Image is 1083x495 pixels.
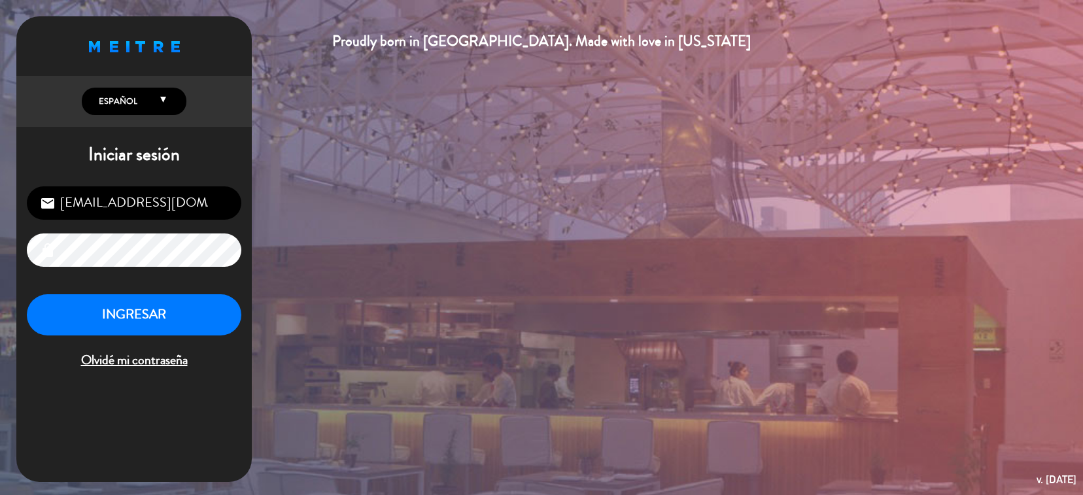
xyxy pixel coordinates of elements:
input: Correo Electrónico [27,186,241,220]
i: lock [40,243,56,258]
span: Olvidé mi contraseña [27,350,241,371]
i: email [40,196,56,211]
button: INGRESAR [27,294,241,335]
span: Español [95,95,137,108]
div: v. [DATE] [1037,471,1076,488]
h1: Iniciar sesión [16,144,252,166]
